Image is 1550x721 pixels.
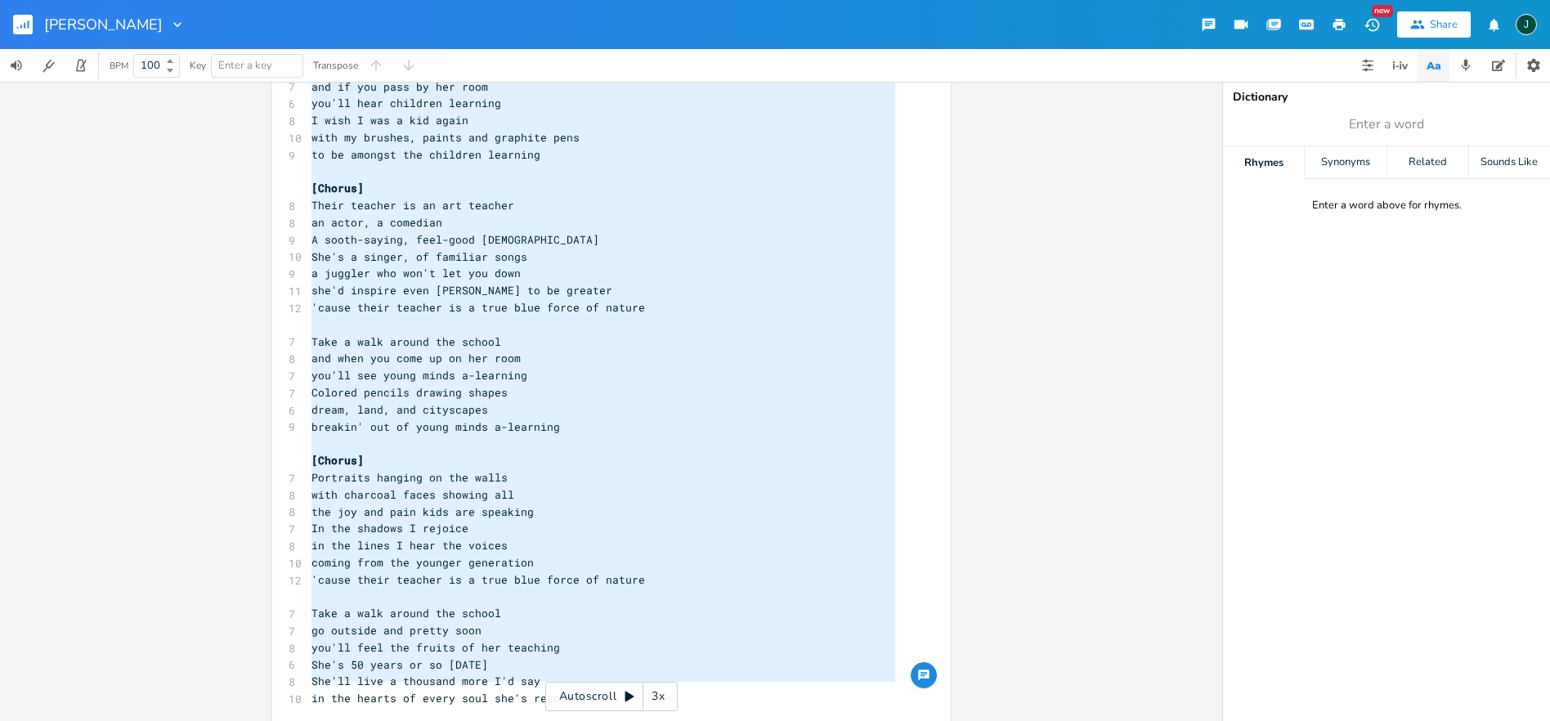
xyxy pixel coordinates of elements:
[311,351,521,365] span: and when you come up on her room
[311,79,488,94] span: and if you pass by her room
[311,623,482,638] span: go outside and pretty soon
[1355,10,1388,39] button: New
[1305,146,1386,179] div: Synonyms
[190,60,206,70] div: Key
[311,674,540,688] span: She'll live a thousand more I'd say
[1223,146,1304,179] div: Rhymes
[311,572,645,587] span: 'cause their teacher is a true blue force of nature
[311,487,514,502] span: with charcoal faces showing all
[311,232,599,247] span: A sooth-saying, feel-good [DEMOGRAPHIC_DATA]
[311,368,527,383] span: you'll see young minds a-learning
[311,385,508,400] span: Colored pencils drawing shapes
[311,453,364,468] span: [Chorus]
[311,181,364,195] span: [Chorus]
[311,402,488,417] span: dream, land, and cityscapes
[311,606,501,620] span: Take a walk around the school
[311,521,468,535] span: In the shadows I rejoice
[311,657,488,672] span: She's 50 years or so [DATE]
[1397,11,1471,38] button: Share
[311,283,612,298] span: she'd inspire even [PERSON_NAME] to be greater
[1516,14,1537,35] div: Jim63
[311,504,534,519] span: the joy and pain kids are speaking
[1387,146,1468,179] div: Related
[311,215,442,230] span: an actor, a comedian
[1233,92,1540,103] div: Dictionary
[1312,199,1462,213] div: Enter a word above for rhymes.
[311,640,560,655] span: you'll feel the fruits of her teaching
[311,538,508,553] span: in the lines I hear the voices
[311,147,540,162] span: to be amongst the children learning
[545,682,678,711] div: Autoscroll
[1430,17,1458,32] div: Share
[313,60,358,70] div: Transpose
[643,682,673,711] div: 3x
[110,61,128,70] div: BPM
[311,334,501,349] span: Take a walk around the school
[1372,5,1393,17] div: New
[311,555,534,570] span: coming from the younger generation
[311,198,514,213] span: Their teacher is an art teacher
[218,58,272,73] span: Enter a key
[311,130,580,145] span: with my brushes, paints and graphite pens
[311,470,508,485] span: Portraits hanging on the walls
[311,266,521,280] span: a juggler who won't let you down
[311,300,645,315] span: 'cause their teacher is a true blue force of nature
[1516,6,1537,43] button: J
[44,17,163,32] span: [PERSON_NAME]
[1469,146,1550,179] div: Sounds Like
[1349,115,1424,134] span: Enter a word
[311,113,468,128] span: I wish I was a kid again
[311,691,586,705] span: in the hearts of every soul she's reaching
[311,96,501,110] span: you'll hear children learning
[311,249,527,264] span: She's a singer, of familiar songs
[311,419,560,434] span: breakin' out of young minds a-learning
